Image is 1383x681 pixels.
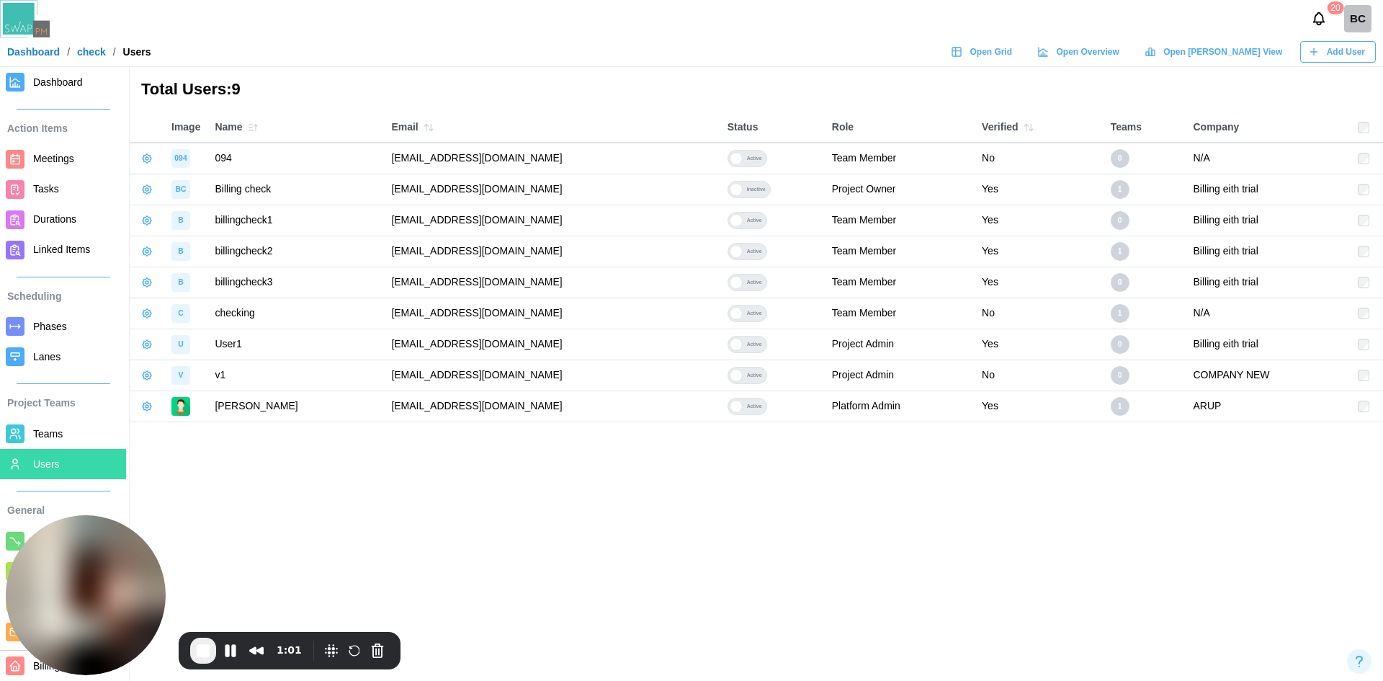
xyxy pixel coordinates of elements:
td: Yes [975,329,1104,360]
button: Notifications [1307,6,1331,31]
img: image [171,397,190,416]
td: Billing eith trial [1186,205,1351,236]
div: Billing check [215,182,271,197]
a: Open Overview [1030,41,1130,63]
button: Add User [1300,41,1376,63]
div: Active [743,151,766,166]
td: N/A [1186,143,1351,174]
span: Phases [33,321,67,332]
span: Tasks [33,183,59,195]
div: 1 [1111,242,1129,261]
div: Email [391,117,712,138]
a: Dashboard [7,47,60,57]
div: Active [743,337,766,352]
div: Team Member [832,275,896,290]
h3: Total Users: 9 [141,79,241,101]
span: Open Overview [1056,42,1119,62]
div: BC [1344,5,1371,32]
td: Billing eith trial [1186,236,1351,267]
div: Inactive [743,182,770,197]
div: 094 [215,151,231,166]
div: 0 [1111,211,1129,230]
div: Project Admin [832,337,894,352]
span: Meetings [33,153,74,164]
div: / [113,47,116,57]
td: Yes [975,267,1104,298]
td: Billing eith trial [1186,174,1351,205]
td: Billing eith trial [1186,267,1351,298]
div: image [171,366,190,385]
div: Teams [1111,120,1179,135]
td: [EMAIL_ADDRESS][DOMAIN_NAME] [384,298,720,329]
span: Lanes [33,351,61,362]
td: N/A [1186,298,1351,329]
div: 1 [1111,304,1129,323]
div: Team Member [832,151,896,166]
td: [EMAIL_ADDRESS][DOMAIN_NAME] [384,174,720,205]
span: Teams [33,428,63,440]
span: Durations [33,213,76,225]
div: Team Member [832,213,896,228]
div: Company [1194,120,1344,135]
div: [PERSON_NAME] [215,399,297,414]
div: Project Admin [832,368,894,383]
a: check [77,47,106,57]
div: image [171,335,190,354]
div: 1 [1111,180,1129,199]
div: 0 [1111,366,1129,385]
div: 0 [1111,335,1129,354]
td: No [975,298,1104,329]
td: [EMAIL_ADDRESS][DOMAIN_NAME] [384,236,720,267]
td: [EMAIL_ADDRESS][DOMAIN_NAME] [384,267,720,298]
td: No [975,143,1104,174]
span: Open [PERSON_NAME] View [1163,42,1282,62]
div: image [171,149,190,168]
div: checking [215,306,254,321]
div: Active [743,275,766,290]
div: Active [743,244,766,259]
td: [EMAIL_ADDRESS][DOMAIN_NAME] [384,360,720,391]
div: Active [743,306,766,321]
div: image [171,180,190,199]
div: User1 [215,337,241,352]
div: Role [832,120,967,135]
div: 0 [1111,273,1129,292]
td: [EMAIL_ADDRESS][DOMAIN_NAME] [384,391,720,422]
div: 1 [1111,397,1129,416]
div: Active [743,399,766,414]
div: image [171,304,190,323]
div: billingcheck3 [215,275,272,290]
div: image [171,242,190,261]
span: Linked Items [33,244,90,255]
div: Active [743,368,766,383]
td: COMPANY NEW [1186,360,1351,391]
td: [EMAIL_ADDRESS][DOMAIN_NAME] [384,205,720,236]
a: Open Grid [944,41,1023,63]
td: Billing eith trial [1186,329,1351,360]
a: Open [PERSON_NAME] View [1137,41,1293,63]
td: [EMAIL_ADDRESS][DOMAIN_NAME] [384,143,720,174]
div: Platform Admin [832,399,900,414]
div: Image [171,120,200,135]
div: 20 [1327,1,1343,14]
div: billingcheck1 [215,213,272,228]
span: Users [33,458,60,470]
div: Active [743,213,766,228]
td: ARUP [1186,391,1351,422]
div: Name [215,117,377,138]
div: Verified [982,117,1096,138]
td: Yes [975,205,1104,236]
a: Billing check [1344,5,1371,32]
div: Team Member [832,306,896,321]
span: Add User [1327,42,1365,62]
div: 0 [1111,149,1129,168]
div: image [171,211,190,230]
td: No [975,360,1104,391]
div: Users [123,47,151,57]
div: Team Member [832,244,896,259]
div: image [171,273,190,292]
span: Dashboard [33,76,83,88]
div: Project Owner [832,182,896,197]
div: billingcheck2 [215,244,272,259]
td: Yes [975,236,1104,267]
